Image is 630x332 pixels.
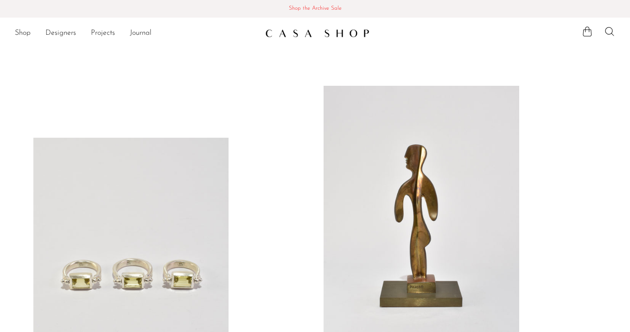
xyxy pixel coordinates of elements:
a: Designers [45,27,76,39]
span: Shop the Archive Sale [7,4,623,14]
nav: Desktop navigation [15,26,258,41]
a: Shop [15,27,31,39]
a: Projects [91,27,115,39]
a: Journal [130,27,152,39]
ul: NEW HEADER MENU [15,26,258,41]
